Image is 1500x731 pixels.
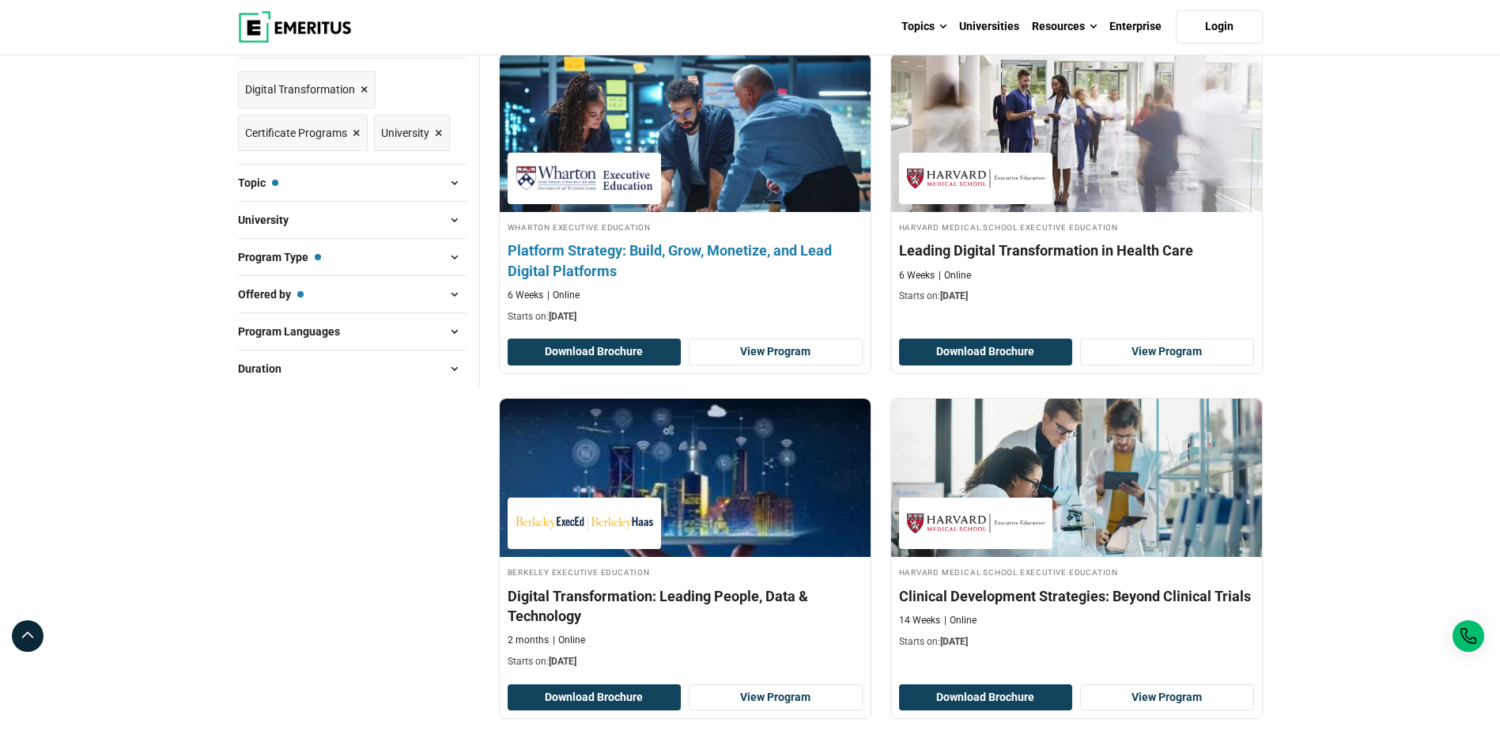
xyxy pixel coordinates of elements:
[238,357,467,381] button: Duration
[238,115,368,152] a: Certificate Programs ×
[238,282,467,306] button: Offered by
[899,339,1073,365] button: Download Brochure
[944,614,977,627] p: Online
[481,46,889,220] img: Platform Strategy: Build, Grow, Monetize, and Lead Digital Platforms | Online Digital Transformat...
[547,289,580,302] p: Online
[508,684,682,711] button: Download Brochure
[516,161,653,196] img: Wharton Executive Education
[689,684,863,711] a: View Program
[907,506,1045,541] img: Harvard Medical School Executive Education
[689,339,863,365] a: View Program
[238,360,294,377] span: Duration
[508,310,863,324] p: Starts on:
[891,399,1262,557] img: Clinical Development Strategies: Beyond Clinical Trials | Online Digital Transformation Course
[549,311,576,322] span: [DATE]
[374,115,450,152] a: University ×
[238,323,353,340] span: Program Languages
[238,286,304,303] span: Offered by
[238,248,321,266] span: Program Type
[238,171,467,195] button: Topic
[899,565,1254,578] h4: Harvard Medical School Executive Education
[939,269,971,282] p: Online
[940,636,968,647] span: [DATE]
[891,399,1262,657] a: Digital Transformation Course by Harvard Medical School Executive Education - August 28, 2025 Har...
[899,635,1254,649] p: Starts on:
[238,208,467,232] button: University
[899,269,935,282] p: 6 Weeks
[899,220,1254,233] h4: Harvard Medical School Executive Education
[238,320,467,343] button: Program Languages
[553,634,585,647] p: Online
[500,54,871,331] a: Digital Transformation Course by Wharton Executive Education - August 21, 2025 Wharton Executive ...
[549,656,576,667] span: [DATE]
[361,78,368,101] span: ×
[508,634,549,647] p: 2 months
[899,586,1254,606] h4: Clinical Development Strategies: Beyond Clinical Trials
[508,241,863,280] h4: Platform Strategy: Build, Grow, Monetize, and Lead Digital Platforms
[1080,339,1254,365] a: View Program
[238,71,376,108] a: Digital Transformation ×
[435,122,443,145] span: ×
[891,54,1262,312] a: Digital Transformation Course by Harvard Medical School Executive Education - August 28, 2025 Har...
[899,241,1254,260] h4: Leading Digital Transformation in Health Care
[899,684,1073,711] button: Download Brochure
[238,174,278,191] span: Topic
[940,290,968,301] span: [DATE]
[353,122,361,145] span: ×
[907,161,1045,196] img: Harvard Medical School Executive Education
[1176,10,1263,44] a: Login
[508,655,863,669] p: Starts on:
[508,339,682,365] button: Download Brochure
[500,399,871,676] a: Digital Transformation Course by Berkeley Executive Education - August 28, 2025 Berkeley Executiv...
[238,211,301,229] span: University
[516,506,653,541] img: Berkeley Executive Education
[891,54,1262,212] img: Leading Digital Transformation in Health Care | Online Digital Transformation Course
[1080,684,1254,711] a: View Program
[508,220,863,233] h4: Wharton Executive Education
[238,245,467,269] button: Program Type
[245,81,355,98] span: Digital Transformation
[508,565,863,578] h4: Berkeley Executive Education
[381,124,429,142] span: University
[245,124,347,142] span: Certificate Programs
[508,586,863,626] h4: Digital Transformation: Leading People, Data & Technology
[899,614,940,627] p: 14 Weeks
[508,289,543,302] p: 6 Weeks
[500,399,871,557] img: Digital Transformation: Leading People, Data & Technology | Online Digital Transformation Course
[899,290,1254,303] p: Starts on:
